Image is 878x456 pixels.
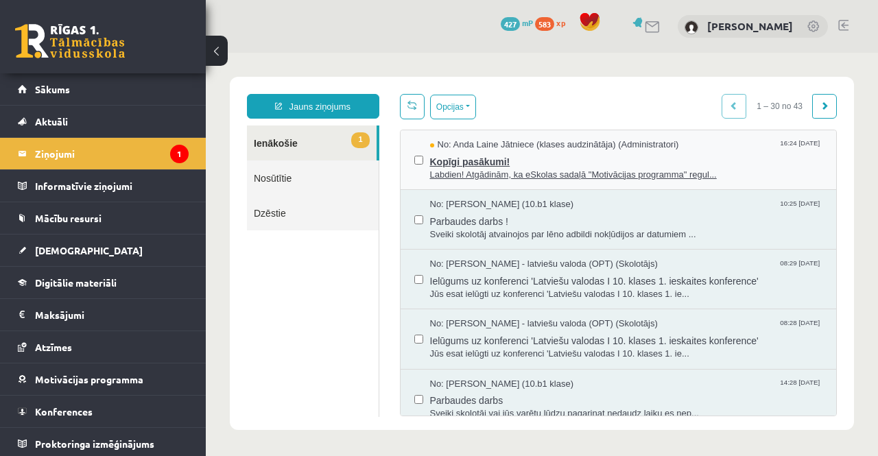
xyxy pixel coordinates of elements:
[15,24,125,58] a: Rīgas 1. Tālmācības vidusskola
[224,176,617,189] span: Sveiki skolotāj atvainojos par lēno adbildi nokļūdijos ar datumiem ...
[685,21,698,34] img: Elīna Freimane
[35,83,70,95] span: Sākums
[535,17,554,31] span: 583
[574,86,617,96] span: 16:24 [DATE]
[224,205,452,218] span: No: [PERSON_NAME] - latviešu valoda (OPT) (Skolotājs)
[18,331,189,363] a: Atzīmes
[145,80,163,95] span: 1
[18,73,189,105] a: Sākums
[18,267,189,298] a: Digitālie materiāli
[556,17,565,28] span: xp
[224,265,617,307] a: No: [PERSON_NAME] - latviešu valoda (OPT) (Skolotājs) 08:28 [DATE] Ielūgums uz konferenci 'Latvie...
[224,337,617,355] span: Parbaudes darbs
[574,325,617,335] span: 14:28 [DATE]
[501,17,520,31] span: 427
[522,17,533,28] span: mP
[224,158,617,176] span: Parbaudes darbs !
[224,355,617,368] span: Sveiki skolotāj vai jūs varētu lūdzu pagarinat nedaudz laiku es nep...
[18,106,189,137] a: Aktuāli
[18,202,189,234] a: Mācību resursi
[224,145,617,188] a: No: [PERSON_NAME] (10.b1 klase) 10:25 [DATE] Parbaudes darbs ! Sveiki skolotāj atvainojos par lēn...
[35,373,143,385] span: Motivācijas programma
[35,212,102,224] span: Mācību resursi
[18,396,189,427] a: Konferences
[18,170,189,202] a: Informatīvie ziņojumi
[224,325,368,338] span: No: [PERSON_NAME] (10.b1 klase)
[541,41,607,66] span: 1 – 30 no 43
[35,437,154,450] span: Proktoringa izmēģinājums
[35,299,189,331] legend: Maksājumi
[224,278,617,295] span: Ielūgums uz konferenci 'Latviešu valodas I 10. klases 1. ieskaites konference'
[574,265,617,275] span: 08:28 [DATE]
[170,145,189,163] i: 1
[35,115,68,128] span: Aktuāli
[574,205,617,215] span: 08:29 [DATE]
[35,276,117,289] span: Digitālie materiāli
[18,235,189,266] a: [DEMOGRAPHIC_DATA]
[41,41,174,66] a: Jauns ziņojums
[574,145,617,156] span: 10:25 [DATE]
[224,42,270,67] button: Opcijas
[224,325,617,368] a: No: [PERSON_NAME] (10.b1 klase) 14:28 [DATE] Parbaudes darbs Sveiki skolotāj vai jūs varētu lūdzu...
[224,205,617,248] a: No: [PERSON_NAME] - latviešu valoda (OPT) (Skolotājs) 08:29 [DATE] Ielūgums uz konferenci 'Latvie...
[224,145,368,158] span: No: [PERSON_NAME] (10.b1 klase)
[224,86,473,99] span: No: Anda Laine Jātniece (klases audzinātāja) (Administratori)
[41,73,171,108] a: 1Ienākošie
[224,295,617,308] span: Jūs esat ielūgti uz konferenci 'Latviešu valodas I 10. klases 1. ie...
[18,363,189,395] a: Motivācijas programma
[224,235,617,248] span: Jūs esat ielūgti uz konferenci 'Latviešu valodas I 10. klases 1. ie...
[501,17,533,28] a: 427 mP
[35,170,189,202] legend: Informatīvie ziņojumi
[35,341,72,353] span: Atzīmes
[35,244,143,256] span: [DEMOGRAPHIC_DATA]
[18,138,189,169] a: Ziņojumi1
[535,17,572,28] a: 583 xp
[41,143,173,178] a: Dzēstie
[35,405,93,418] span: Konferences
[224,86,617,128] a: No: Anda Laine Jātniece (klases audzinātāja) (Administratori) 16:24 [DATE] Kopīgi pasākumi! Labdi...
[707,19,793,33] a: [PERSON_NAME]
[224,265,452,278] span: No: [PERSON_NAME] - latviešu valoda (OPT) (Skolotājs)
[224,116,617,129] span: Labdien! Atgādinām, ka eSkolas sadaļā "Motivācijas programma" regul...
[18,299,189,331] a: Maksājumi
[41,108,173,143] a: Nosūtītie
[224,218,617,235] span: Ielūgums uz konferenci 'Latviešu valodas I 10. klases 1. ieskaites konference'
[35,138,189,169] legend: Ziņojumi
[224,99,617,116] span: Kopīgi pasākumi!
